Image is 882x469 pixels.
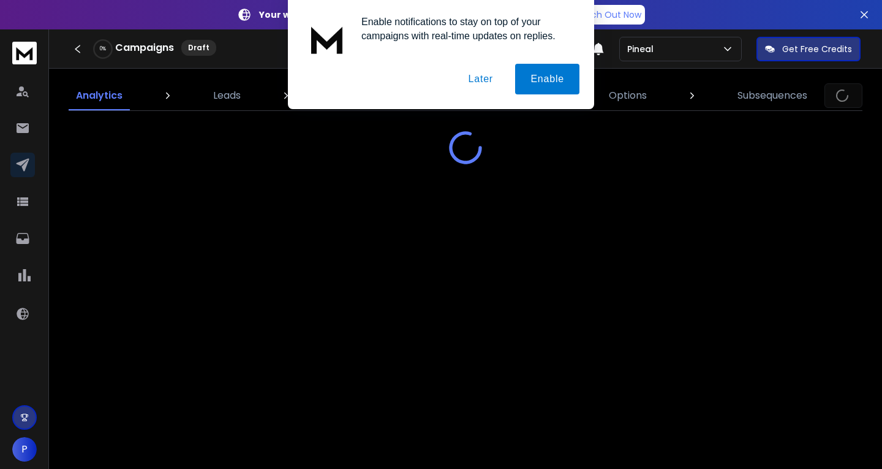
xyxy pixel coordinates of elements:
[515,64,579,94] button: Enable
[12,437,37,462] button: P
[453,64,508,94] button: Later
[303,15,352,64] img: notification icon
[352,15,579,43] div: Enable notifications to stay on top of your campaigns with real-time updates on replies.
